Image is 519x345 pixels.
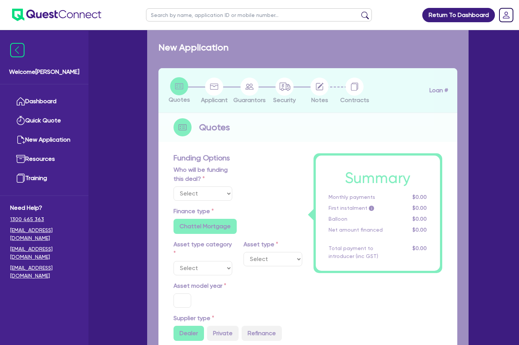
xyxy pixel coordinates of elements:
a: Quick Quote [10,111,78,130]
a: Resources [10,150,78,169]
img: resources [16,154,25,163]
a: Return To Dashboard [422,8,495,22]
img: icon-menu-close [10,43,24,57]
a: Dashboard [10,92,78,111]
input: Search by name, application ID or mobile number... [146,8,372,21]
span: Need Help? [10,203,78,212]
a: [EMAIL_ADDRESS][DOMAIN_NAME] [10,264,78,280]
a: Training [10,169,78,188]
span: Welcome [PERSON_NAME] [9,67,79,76]
a: [EMAIL_ADDRESS][DOMAIN_NAME] [10,245,78,261]
tcxspan: Call 1300 465 363 via 3CX [10,216,44,222]
img: new-application [16,135,25,144]
a: Dropdown toggle [496,5,516,25]
a: New Application [10,130,78,150]
img: quick-quote [16,116,25,125]
img: quest-connect-logo-blue [12,9,101,21]
img: training [16,174,25,183]
a: [EMAIL_ADDRESS][DOMAIN_NAME] [10,226,78,242]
